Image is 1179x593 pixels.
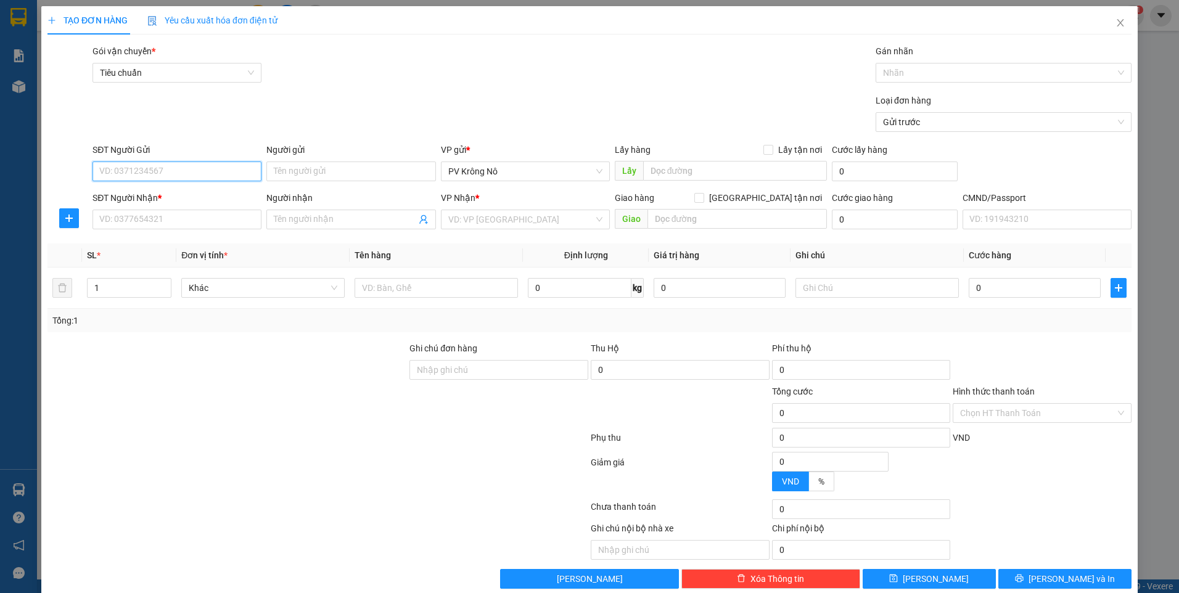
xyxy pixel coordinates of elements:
span: plus [1111,283,1126,293]
input: Dọc đường [647,209,828,229]
span: PV Krông Nô [448,162,602,181]
input: Ghi chú đơn hàng [409,360,588,380]
span: SL [87,250,97,260]
div: Giảm giá [589,456,771,497]
button: Close [1103,6,1138,41]
span: user-add [419,215,429,224]
img: logo [12,28,28,59]
span: Xóa Thông tin [750,572,804,586]
span: kg [631,278,644,298]
span: Nơi gửi: [12,86,25,104]
label: Cước lấy hàng [832,145,887,155]
span: Khác [189,279,337,297]
div: SĐT Người Nhận [92,191,261,205]
span: Đơn vị tính [181,250,228,260]
button: save[PERSON_NAME] [863,569,996,589]
input: Nhập ghi chú [591,540,770,560]
button: delete [52,278,72,298]
span: [PERSON_NAME] và In [1029,572,1115,586]
span: TẠO ĐƠN HÀNG [47,15,128,25]
span: Tổng cước [772,386,813,396]
label: Gán nhãn [876,46,913,56]
th: Ghi chú [791,243,964,268]
input: Dọc đường [643,161,828,181]
span: [GEOGRAPHIC_DATA] tận nơi [704,191,827,205]
span: KN10250232 [124,46,174,55]
span: Tên hàng [355,250,391,260]
span: VND [782,476,799,486]
span: delete [737,574,746,584]
span: VP Nhận [441,193,475,203]
div: VP gửi [441,143,610,157]
div: Ghi chú nội bộ nhà xe [591,521,770,540]
span: Giao hàng [615,193,654,203]
div: Chi phí nội bộ [772,521,951,540]
span: plus [60,213,78,223]
span: Lấy hàng [615,145,651,155]
span: Giá trị hàng [654,250,699,260]
span: Nơi nhận: [94,86,114,104]
div: Người nhận [266,191,435,205]
span: Thu Hộ [591,343,619,353]
button: [PERSON_NAME] [500,569,679,589]
label: Ghi chú đơn hàng [409,343,477,353]
button: printer[PERSON_NAME] và In [998,569,1132,589]
span: 15:21:09 [DATE] [117,55,174,65]
strong: BIÊN NHẬN GỬI HÀNG HOÁ [43,74,143,83]
input: 0 [654,278,786,298]
span: PV Krông Nô [42,86,77,93]
div: CMND/Passport [963,191,1132,205]
span: plus [47,16,56,25]
span: % [818,476,824,486]
span: [PERSON_NAME] [903,572,969,586]
input: Cước giao hàng [832,210,958,229]
label: Cước giao hàng [832,193,893,203]
span: save [889,574,898,584]
span: Lấy tận nơi [773,143,827,157]
div: SĐT Người Gửi [92,143,261,157]
button: deleteXóa Thông tin [681,569,860,589]
span: Cước hàng [969,250,1011,260]
div: Phí thu hộ [772,341,951,360]
div: Người gửi [266,143,435,157]
span: VP 214 [124,89,144,96]
input: Ghi Chú [795,278,959,298]
span: Định lượng [564,250,608,260]
button: plus [59,208,79,228]
label: Loại đơn hàng [876,96,931,105]
img: icon [147,16,157,26]
span: Giao [615,209,647,229]
span: Lấy [615,161,643,181]
span: Yêu cầu xuất hóa đơn điện tử [147,15,277,25]
div: Chưa thanh toán [589,500,771,521]
strong: CÔNG TY TNHH [GEOGRAPHIC_DATA] 214 QL13 - P.26 - Q.BÌNH THẠNH - TP HCM 1900888606 [32,20,100,66]
label: Hình thức thanh toán [953,386,1035,396]
span: VND [953,433,970,443]
span: Gói vận chuyển [92,46,155,56]
button: plus [1111,278,1127,298]
span: [PERSON_NAME] [557,572,623,586]
span: close [1115,18,1125,28]
input: VD: Bàn, Ghế [355,278,518,298]
span: Tiêu chuẩn [100,63,254,82]
div: Tổng: 1 [52,314,455,327]
div: Phụ thu [589,431,771,452]
span: Gửi trước [883,113,1124,131]
input: Cước lấy hàng [832,162,958,181]
span: printer [1015,574,1024,584]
